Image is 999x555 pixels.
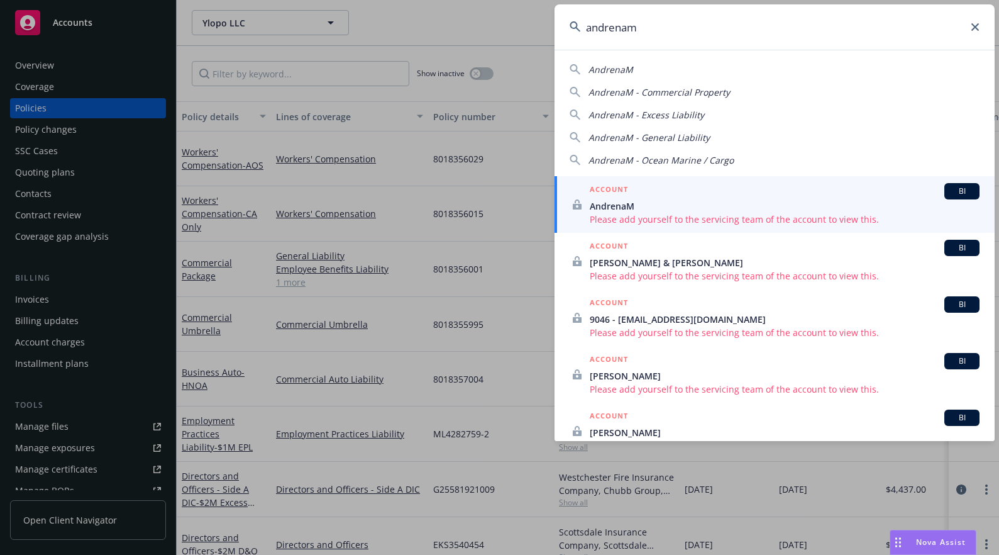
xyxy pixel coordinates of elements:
h5: ACCOUNT [590,296,628,311]
h5: ACCOUNT [590,410,628,425]
span: Please add yourself to the servicing team of the account to view this. [590,213,980,226]
span: BI [949,356,974,367]
a: ACCOUNTBIAndrenaMPlease add yourself to the servicing team of the account to view this. [555,176,995,233]
a: ACCOUNTBI[PERSON_NAME]Please add yourself to the servicing team of the account to view this. [555,403,995,459]
span: AndrenaM - General Liability [588,132,710,143]
a: ACCOUNTBI9046 - [EMAIL_ADDRESS][DOMAIN_NAME]Please add yourself to the servicing team of the acco... [555,289,995,346]
span: Nova Assist [916,537,966,547]
span: AndrenaM - Commercial Property [588,86,730,98]
span: [PERSON_NAME] & [PERSON_NAME] [590,256,980,269]
a: ACCOUNTBI[PERSON_NAME]Please add yourself to the servicing team of the account to view this. [555,346,995,403]
input: Search... [555,4,995,50]
span: BI [949,299,974,310]
a: ACCOUNTBI[PERSON_NAME] & [PERSON_NAME]Please add yourself to the servicing team of the account to... [555,233,995,289]
span: AndrenaM - Excess Liability [588,109,704,121]
span: Please add yourself to the servicing team of the account to view this. [590,269,980,283]
span: [PERSON_NAME] [590,369,980,383]
span: Please add yourself to the servicing team of the account to view this. [590,439,980,452]
button: Nova Assist [890,530,976,555]
span: AndrenaM [588,64,633,76]
span: BI [949,186,974,197]
h5: ACCOUNT [590,183,628,198]
span: BI [949,412,974,423]
span: AndrenaM [590,199,980,213]
span: 9046 - [EMAIL_ADDRESS][DOMAIN_NAME] [590,313,980,326]
span: AndrenaM - Ocean Marine / Cargo [588,154,734,166]
span: BI [949,242,974,254]
div: Drag to move [890,530,906,554]
span: [PERSON_NAME] [590,426,980,439]
span: Please add yourself to the servicing team of the account to view this. [590,383,980,396]
h5: ACCOUNT [590,353,628,368]
h5: ACCOUNT [590,240,628,255]
span: Please add yourself to the servicing team of the account to view this. [590,326,980,339]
